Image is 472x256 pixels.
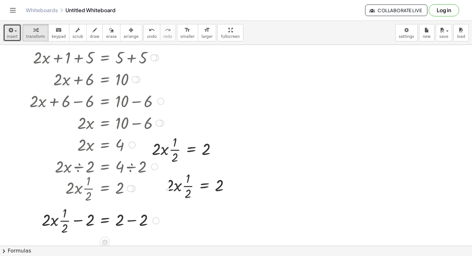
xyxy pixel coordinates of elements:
[198,24,216,41] button: format_sizelarger
[120,24,142,41] button: arrange
[184,26,190,34] i: format_size
[180,34,195,39] span: smaller
[26,7,58,13] a: Whiteboards
[160,24,176,41] button: redoredo
[86,24,103,41] button: draw
[165,26,171,34] i: redo
[48,24,69,41] button: keyboardkeypad
[371,7,422,13] span: Collaborate Live
[177,24,198,41] button: format_sizesmaller
[3,24,21,41] button: insert
[22,24,48,41] button: transform
[423,34,431,39] span: new
[399,34,414,39] span: settings
[147,34,157,39] span: undo
[52,34,66,39] span: keypad
[429,4,459,16] button: Log in
[365,4,427,16] button: Collaborate Live
[26,34,45,39] span: transform
[102,24,120,41] button: erase
[149,26,155,34] i: undo
[124,34,139,39] span: arrange
[201,34,213,39] span: larger
[144,24,160,41] button: undoundo
[163,34,172,39] span: redo
[395,24,418,41] button: settings
[69,24,87,41] button: scrub
[204,26,210,34] i: format_size
[221,34,240,39] span: fullscreen
[73,34,83,39] span: scrub
[7,34,18,39] span: insert
[100,237,110,247] div: Apply the same math to both sides of the equation
[106,34,117,39] span: erase
[436,24,452,41] button: save
[419,24,434,41] button: new
[439,34,448,39] span: save
[8,5,18,15] button: Toggle navigation
[90,34,100,39] span: draw
[457,34,465,39] span: load
[217,24,243,41] button: fullscreen
[56,26,62,34] i: keyboard
[453,24,469,41] button: load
